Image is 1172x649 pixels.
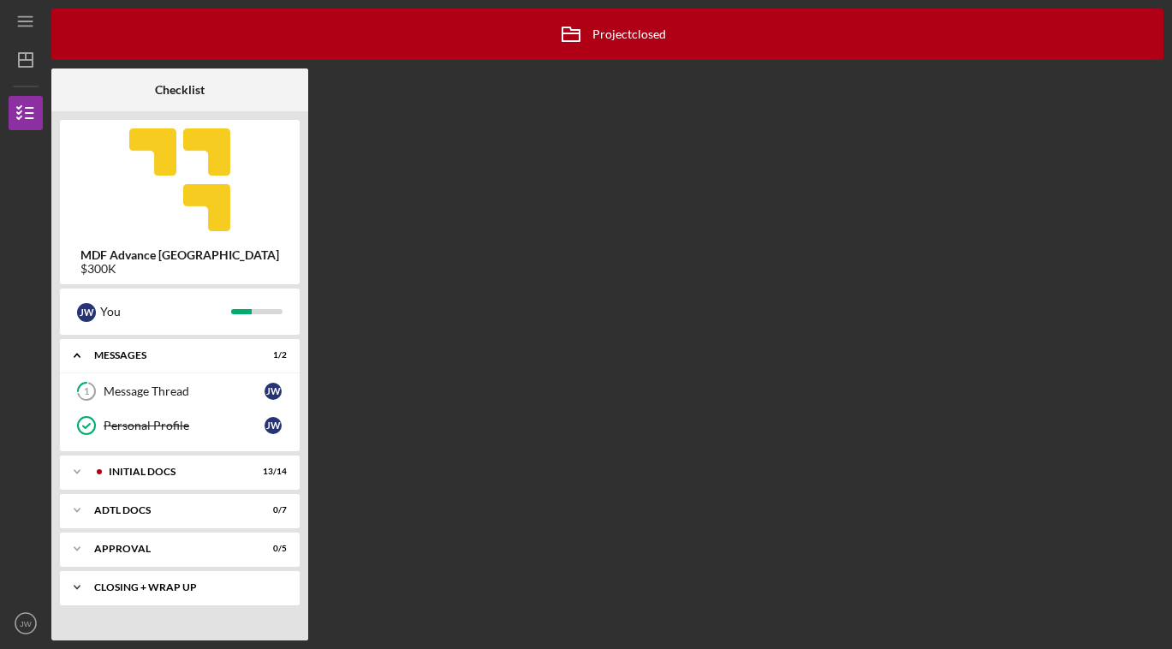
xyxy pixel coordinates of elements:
[104,384,265,398] div: Message Thread
[155,83,205,97] b: Checklist
[77,303,96,322] div: J W
[256,544,287,554] div: 0 / 5
[265,417,282,434] div: J W
[80,262,279,276] div: $300K
[84,386,89,397] tspan: 1
[94,505,244,515] div: Adtl Docs
[109,467,244,477] div: Initial Docs
[60,128,300,231] img: Product logo
[256,350,287,360] div: 1 / 2
[550,13,666,56] div: Project closed
[104,419,265,432] div: Personal Profile
[256,505,287,515] div: 0 / 7
[94,544,244,554] div: Approval
[68,374,291,408] a: 1Message ThreadJW
[100,297,231,326] div: You
[80,248,279,262] b: MDF Advance [GEOGRAPHIC_DATA]
[265,383,282,400] div: J W
[94,582,278,592] div: Closing + Wrap Up
[9,606,43,640] button: JW
[20,619,33,628] text: JW
[68,408,291,443] a: Personal ProfileJW
[94,350,244,360] div: Messages
[256,467,287,477] div: 13 / 14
